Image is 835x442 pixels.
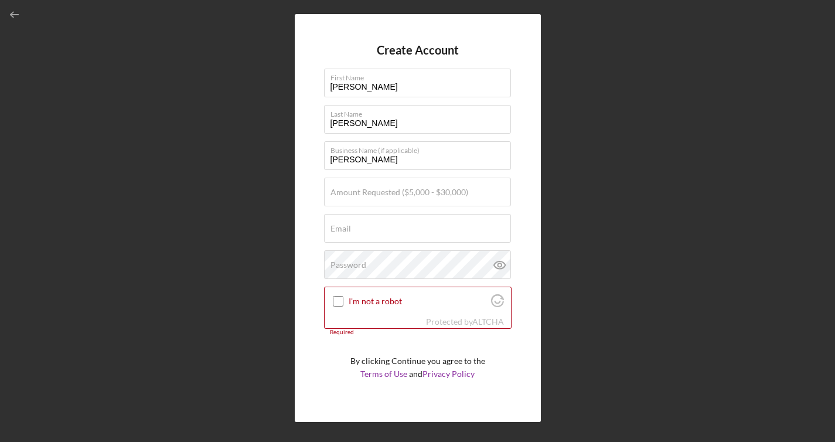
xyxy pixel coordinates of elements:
[330,188,468,197] label: Amount Requested ($5,000 - $30,000)
[422,369,475,379] a: Privacy Policy
[491,299,504,309] a: Visit Altcha.org
[324,329,512,336] div: Required
[349,297,488,306] label: I'm not a robot
[426,317,504,327] div: Protected by
[330,69,511,82] label: First Name
[330,224,351,233] label: Email
[330,260,366,270] label: Password
[350,355,485,381] p: By clicking Continue you agree to the and
[330,142,511,155] label: Business Name (if applicable)
[472,317,504,327] a: Visit Altcha.org
[360,369,407,379] a: Terms of Use
[377,43,459,57] h4: Create Account
[330,106,511,118] label: Last Name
